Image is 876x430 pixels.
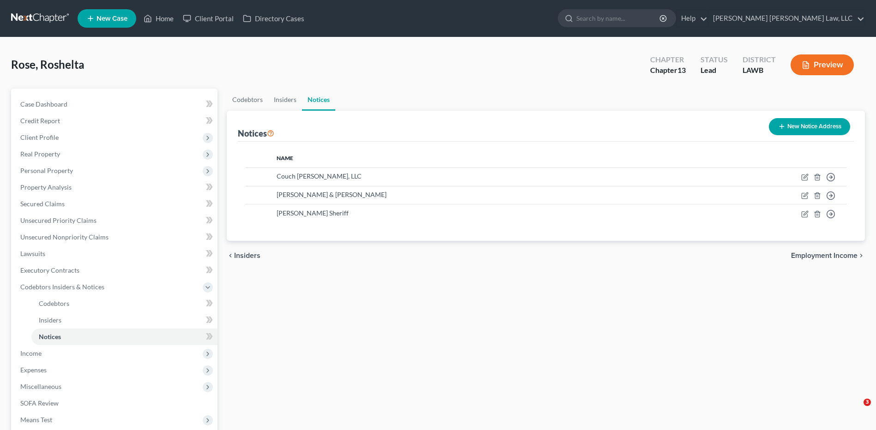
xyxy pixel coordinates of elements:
[791,252,865,259] button: Employment Income chevron_right
[845,399,867,421] iframe: Intercom live chat
[31,312,217,328] a: Insiders
[39,316,61,324] span: Insiders
[20,233,109,241] span: Unsecured Nonpriority Claims
[31,295,217,312] a: Codebtors
[234,252,260,259] span: Insiders
[769,118,850,135] button: New Notice Address
[576,10,661,27] input: Search by name...
[20,133,59,141] span: Client Profile
[20,250,45,257] span: Lawsuits
[39,333,61,340] span: Notices
[20,150,60,158] span: Real Property
[277,155,293,161] span: Name
[238,128,274,139] div: Notices
[20,200,65,208] span: Secured Claims
[11,58,85,71] span: Rose, Roshelta
[277,172,362,180] span: Couch [PERSON_NAME], LLC
[20,183,72,191] span: Property Analysis
[178,10,238,27] a: Client Portal
[13,113,217,129] a: Credit Report
[227,252,260,259] button: chevron_left Insiders
[13,262,217,279] a: Executory Contracts
[13,229,217,245] a: Unsecured Nonpriority Claims
[708,10,864,27] a: [PERSON_NAME] [PERSON_NAME] Law, LLC
[302,89,335,111] a: Notices
[227,89,268,111] a: Codebtors
[277,209,349,217] span: [PERSON_NAME] Sheriff
[20,399,59,407] span: SOFA Review
[20,117,60,125] span: Credit Report
[97,15,127,22] span: New Case
[13,245,217,262] a: Lawsuits
[20,216,97,224] span: Unsecured Priority Claims
[701,65,728,76] div: Lead
[20,349,42,357] span: Income
[650,65,686,76] div: Chapter
[650,54,686,65] div: Chapter
[13,196,217,212] a: Secured Claims
[227,252,234,259] i: chevron_left
[701,54,728,65] div: Status
[20,416,52,424] span: Means Test
[864,399,871,406] span: 3
[677,66,686,74] span: 13
[743,65,776,76] div: LAWB
[238,10,309,27] a: Directory Cases
[277,191,387,198] span: [PERSON_NAME] & [PERSON_NAME]
[20,100,67,108] span: Case Dashboard
[858,252,865,259] i: chevron_right
[31,328,217,345] a: Notices
[13,395,217,412] a: SOFA Review
[13,179,217,196] a: Property Analysis
[20,283,104,291] span: Codebtors Insiders & Notices
[791,54,854,75] button: Preview
[13,212,217,229] a: Unsecured Priority Claims
[268,89,302,111] a: Insiders
[39,299,69,307] span: Codebtors
[743,54,776,65] div: District
[13,96,217,113] a: Case Dashboard
[139,10,178,27] a: Home
[677,10,707,27] a: Help
[20,167,73,174] span: Personal Property
[20,266,79,274] span: Executory Contracts
[20,382,61,390] span: Miscellaneous
[791,252,858,259] span: Employment Income
[20,366,47,374] span: Expenses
